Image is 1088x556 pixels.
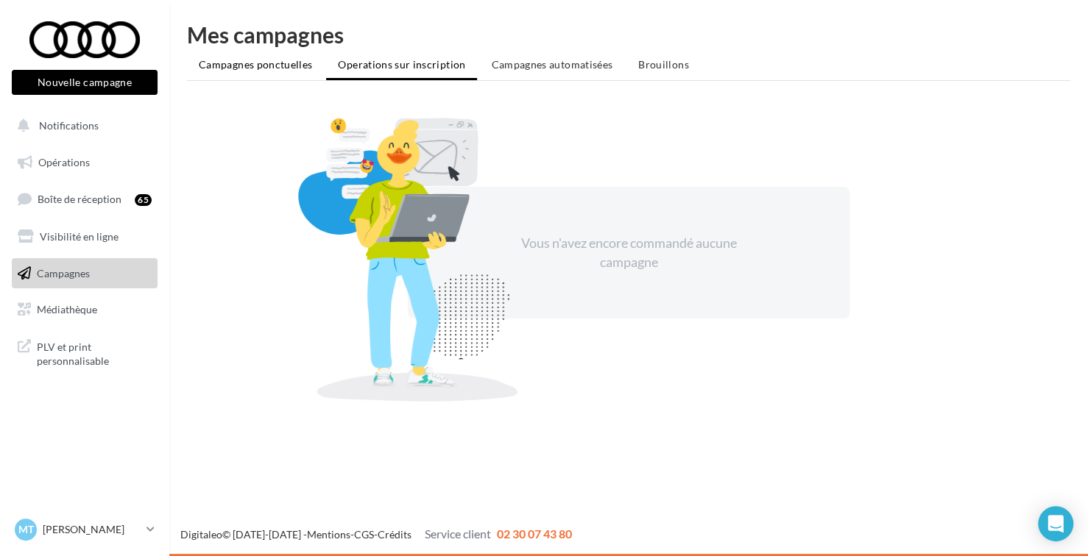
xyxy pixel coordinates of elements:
a: Digitaleo [180,528,222,541]
span: Campagnes [37,266,90,279]
a: PLV et print personnalisable [9,331,160,374]
button: Nouvelle campagne [12,70,158,95]
span: 02 30 07 43 80 [497,527,572,541]
a: Opérations [9,147,160,178]
a: Mentions [307,528,350,541]
div: Open Intercom Messenger [1038,506,1073,541]
div: Vous n'avez encore commandé aucune campagne [502,234,755,271]
span: Médiathèque [37,303,97,316]
span: Boîte de réception [38,193,121,205]
span: © [DATE]-[DATE] - - - [180,528,572,541]
a: Boîte de réception65 [9,183,160,215]
span: Campagnes ponctuelles [199,58,312,71]
a: Campagnes [9,258,160,289]
div: Mes campagnes [187,24,1070,46]
span: Notifications [39,119,99,132]
a: CGS [354,528,374,541]
button: Notifications [9,110,155,141]
span: PLV et print personnalisable [37,337,152,368]
span: Service client [425,527,491,541]
a: MT [PERSON_NAME] [12,516,158,543]
a: Médiathèque [9,294,160,325]
div: 65 [135,194,152,206]
span: Opérations [38,156,90,168]
span: Campagnes automatisées [491,58,612,71]
span: Brouillons [638,58,689,71]
span: Visibilité en ligne [40,230,119,243]
a: Crédits [378,528,411,541]
p: [PERSON_NAME] [43,522,141,537]
span: MT [18,522,34,537]
a: Visibilité en ligne [9,221,160,252]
